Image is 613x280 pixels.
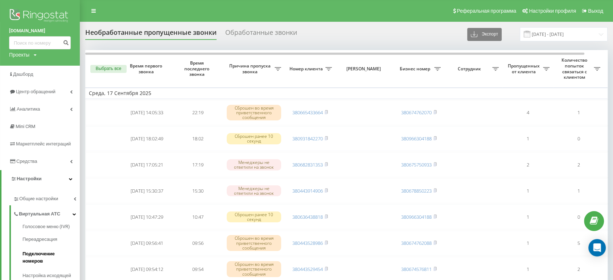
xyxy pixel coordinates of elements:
[16,141,71,147] span: Маркетплейс интеграций
[227,211,281,222] div: Сброшен ранее 10 секунд
[502,152,553,177] td: 2
[225,29,297,40] div: Обработанные звонки
[22,250,76,265] span: Подключение номеров
[397,66,434,72] span: Бизнес номер
[227,185,281,196] div: Менеджеры не ответили на звонок
[502,100,553,125] td: 4
[401,240,432,246] a: 380674762088
[172,152,223,177] td: 17:19
[448,66,492,72] span: Сотрудник
[227,133,281,144] div: Сброшен ранее 10 секунд
[553,127,604,151] td: 0
[178,60,217,77] span: Время последнего звонка
[9,36,71,49] input: Поиск по номеру
[292,109,323,116] a: 380665433664
[13,71,33,77] span: Дашборд
[127,63,166,74] span: Время первого звонка
[557,57,594,80] span: Количество попыток связаться с клиентом
[227,105,281,121] div: Сброшен во время приветственного сообщения
[502,231,553,255] td: 1
[172,205,223,229] td: 10:47
[22,247,80,268] a: Подключение номеров
[22,236,57,243] span: Переадресация
[9,7,71,25] img: Ringostat logo
[292,135,323,142] a: 380931842270
[16,158,37,164] span: Средства
[9,51,29,58] div: Проекты
[17,176,42,181] span: Настройки
[172,178,223,203] td: 15:30
[1,170,80,188] a: Настройки
[122,127,172,151] td: [DATE] 18:02:49
[19,210,60,218] span: Виртуальная АТС
[22,223,80,232] a: Голосовое меню (IVR)
[13,190,80,205] a: Общие настройки
[457,8,516,14] span: Реферальная программа
[17,106,40,112] span: Аналитика
[401,109,432,116] a: 380674762070
[553,231,604,255] td: 5
[553,205,604,229] td: 0
[401,188,432,194] a: 380678850223
[122,205,172,229] td: [DATE] 10:47:29
[85,29,217,40] div: Необработанные пропущенные звонки
[342,66,387,72] span: [PERSON_NAME]
[401,214,432,220] a: 380966304188
[401,135,432,142] a: 380966304188
[122,152,172,177] td: [DATE] 17:05:21
[292,161,323,168] a: 380682831353
[502,127,553,151] td: 1
[122,231,172,255] td: [DATE] 09:56:41
[227,261,281,277] div: Сброшен во время приветственного сообщения
[227,159,281,170] div: Менеджеры не ответили на звонок
[506,63,543,74] span: Пропущенных от клиента
[227,235,281,251] div: Сброшен во время приветственного сообщения
[401,161,432,168] a: 380675750933
[588,8,603,14] span: Выход
[588,239,606,256] div: Open Intercom Messenger
[553,100,604,125] td: 1
[13,205,80,221] a: Виртуальная АТС
[16,124,35,129] span: Mini CRM
[122,178,172,203] td: [DATE] 15:30:37
[9,27,71,34] a: [DOMAIN_NAME]
[122,100,172,125] td: [DATE] 14:05:33
[172,127,223,151] td: 18:02
[292,266,323,272] a: 380443529454
[172,231,223,255] td: 09:56
[227,63,275,74] span: Причина пропуска звонка
[22,232,80,247] a: Переадресация
[553,178,604,203] td: 1
[22,223,70,230] span: Голосовое меню (IVR)
[529,8,576,14] span: Настройки профиля
[292,214,323,220] a: 380636438818
[467,28,502,41] button: Экспорт
[401,266,432,272] a: 380674576811
[502,205,553,229] td: 1
[292,240,323,246] a: 380443528986
[292,188,323,194] a: 380443914906
[288,66,325,72] span: Номер клиента
[172,100,223,125] td: 22:19
[16,89,55,94] span: Центр обращений
[553,152,604,177] td: 2
[90,65,127,73] button: Выбрать все
[502,178,553,203] td: 1
[19,195,58,202] span: Общие настройки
